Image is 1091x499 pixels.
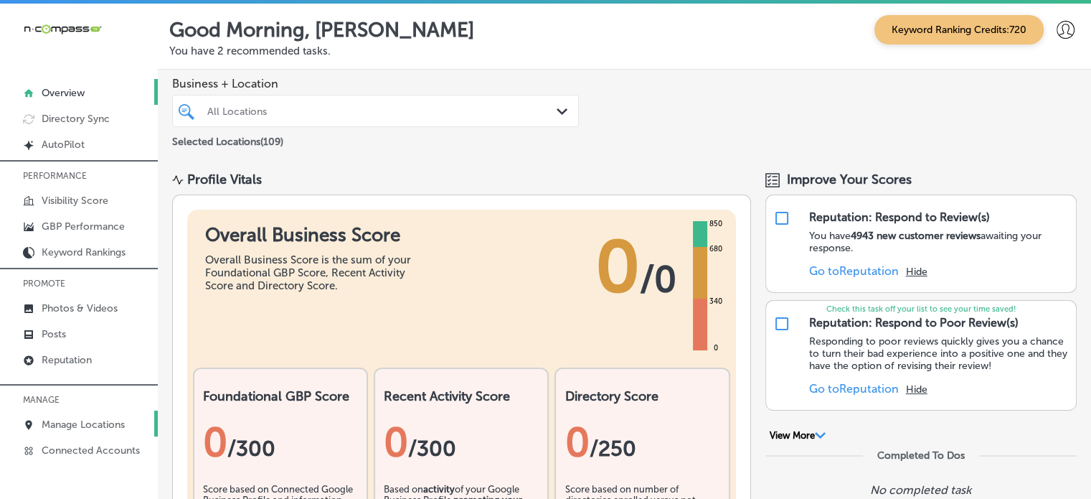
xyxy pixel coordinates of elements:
[205,253,420,292] div: Overall Business Score is the sum of your Foundational GBP Score, Recent Activity Score and Direc...
[23,22,102,36] img: 660ab0bf-5cc7-4cb8-ba1c-48b5ae0f18e60NCTV_CLogo_TV_Black_-500x88.png
[42,328,66,340] p: Posts
[906,383,927,396] button: Hide
[809,316,1019,330] div: Reputation: Respond to Poor Review(s)
[384,419,539,466] div: 0
[42,87,85,99] p: Overview
[169,18,474,42] p: Good Morning, [PERSON_NAME]
[765,429,831,442] button: View More
[205,224,420,246] h1: Overall Business Score
[589,436,636,462] span: /250
[42,139,85,151] p: AutoPilot
[227,436,275,462] span: / 300
[42,220,125,233] p: GBP Performance
[42,302,118,314] p: Photos & Videos
[172,77,579,90] span: Business + Location
[384,388,539,404] h2: Recent Activity Score
[874,15,1044,45] span: Keyword Ranking Credits: 720
[203,419,358,466] div: 0
[42,195,108,207] p: Visibility Score
[809,264,899,278] a: Go toReputation
[565,419,719,466] div: 0
[42,354,92,366] p: Reputation
[595,224,640,310] span: 0
[187,172,262,187] div: Profile Vitals
[877,449,965,462] div: Completed To Dos
[42,246,126,258] p: Keyword Rankings
[707,296,725,307] div: 340
[809,382,899,396] a: Go toReputation
[203,388,358,404] h2: Foundational GBP Score
[809,335,1069,372] p: Responding to poor reviews quickly gives you a chance to turn their bad experience into a positiv...
[707,243,725,255] div: 680
[207,105,558,117] div: All Locations
[42,444,140,457] p: Connected Accounts
[172,130,283,148] p: Selected Locations ( 109 )
[766,304,1076,314] p: Check this task off your list to see your time saved!
[565,388,719,404] h2: Directory Score
[42,419,125,431] p: Manage Locations
[851,230,981,242] strong: 4943 new customer reviews
[787,172,912,187] span: Improve Your Scores
[42,113,110,125] p: Directory Sync
[809,230,1069,254] p: You have awaiting your response.
[423,484,455,495] b: activity
[809,210,990,224] div: Reputation: Respond to Review(s)
[711,342,721,354] div: 0
[408,436,456,462] span: /300
[870,483,971,497] p: No completed task
[169,45,1080,57] p: You have 2 recommended tasks.
[707,218,725,230] div: 850
[906,266,927,278] button: Hide
[640,258,676,301] span: / 0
